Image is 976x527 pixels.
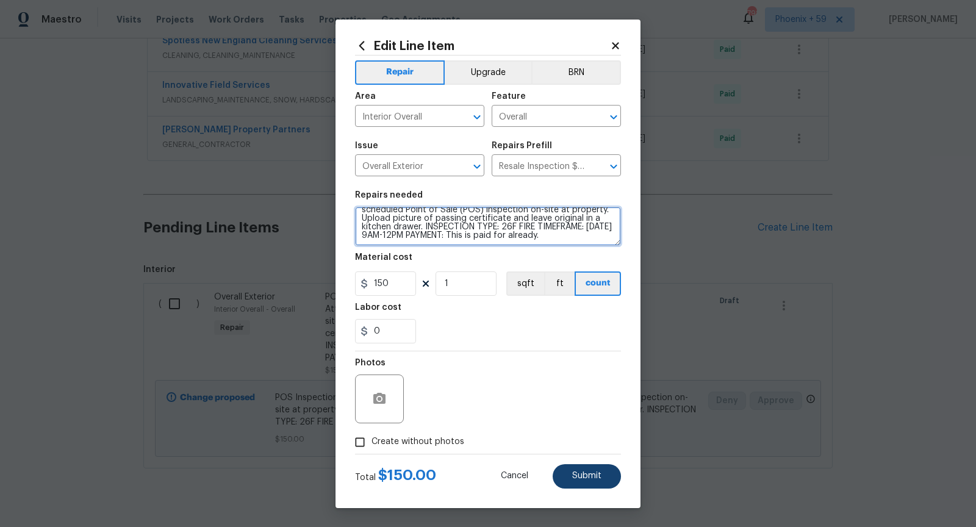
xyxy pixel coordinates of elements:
[445,60,532,85] button: Upgrade
[355,60,445,85] button: Repair
[481,464,548,489] button: Cancel
[355,253,412,262] h5: Material cost
[553,464,621,489] button: Submit
[531,60,621,85] button: BRN
[605,109,622,126] button: Open
[575,271,621,296] button: count
[355,39,610,52] h2: Edit Line Item
[355,142,378,150] h5: Issue
[355,359,386,367] h5: Photos
[501,471,528,481] span: Cancel
[544,271,575,296] button: ft
[506,271,544,296] button: sqft
[371,436,464,448] span: Create without photos
[468,158,486,175] button: Open
[572,471,601,481] span: Submit
[355,469,436,484] div: Total
[378,468,436,482] span: $ 150.00
[492,92,526,101] h5: Feature
[492,142,552,150] h5: Repairs Prefill
[355,92,376,101] h5: Area
[468,109,486,126] button: Open
[355,207,621,246] textarea: POS Inspection Attendance and Documentation: Attend scheduled Point of Sale (POS) inspection on-s...
[355,191,423,199] h5: Repairs needed
[605,158,622,175] button: Open
[355,303,401,312] h5: Labor cost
